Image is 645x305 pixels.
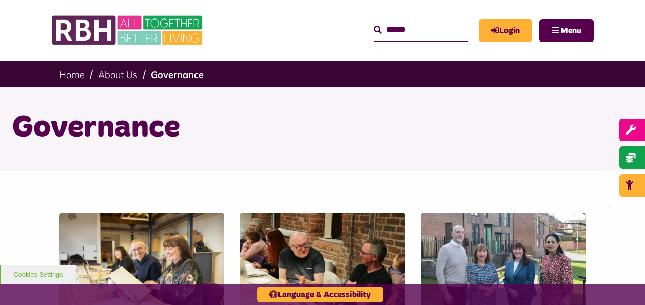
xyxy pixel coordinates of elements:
a: About Us [98,69,138,81]
span: Menu [561,27,581,35]
a: MyRBH [479,19,532,42]
button: Navigation [539,19,594,42]
iframe: Netcall Web Assistant for live chat [599,259,645,305]
a: Home [59,69,85,81]
button: Language & Accessibility [257,287,383,302]
h1: Governance [12,108,633,148]
img: RBH [51,10,205,50]
a: Governance [151,69,204,81]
